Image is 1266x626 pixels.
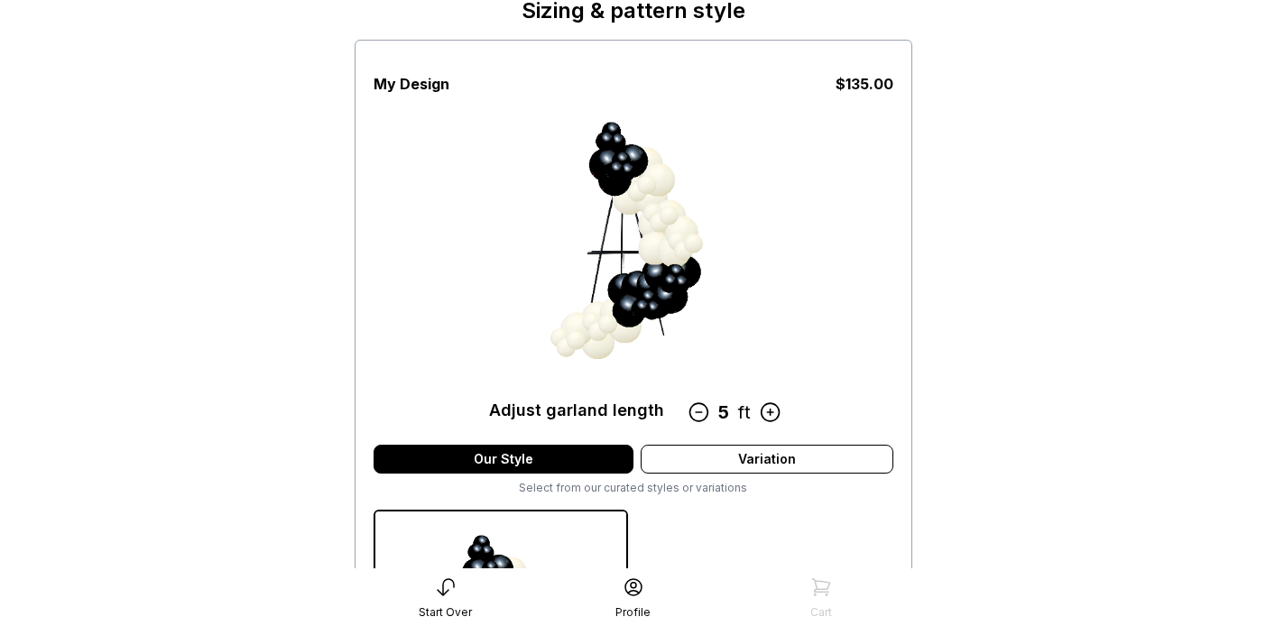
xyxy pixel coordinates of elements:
[836,73,893,95] div: $ 135.00
[641,445,893,474] div: Variation
[374,445,633,474] div: Our Style
[374,481,893,495] div: Select from our curated styles or variations
[489,398,664,423] div: Adjust garland length
[738,399,750,427] div: ft
[419,605,472,620] div: Start Over
[615,605,651,620] div: Profile
[810,605,832,620] div: Cart
[489,95,778,383] img: Default Variant
[374,73,449,95] h3: My Design
[710,399,738,427] div: 5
